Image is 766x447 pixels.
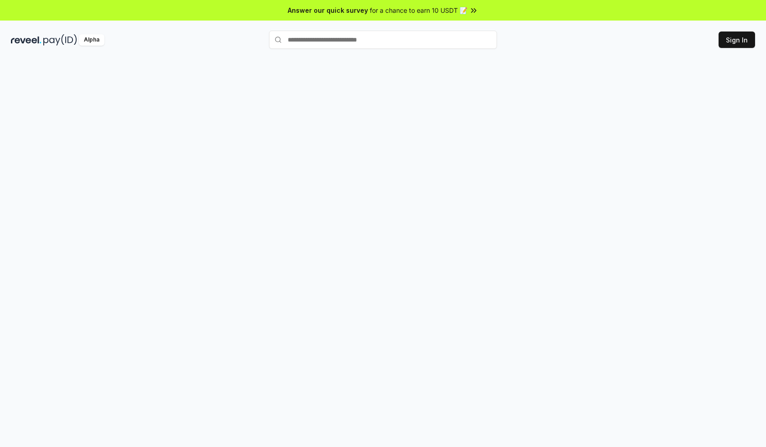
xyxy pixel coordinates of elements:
[370,5,467,15] span: for a chance to earn 10 USDT 📝
[11,34,41,46] img: reveel_dark
[43,34,77,46] img: pay_id
[719,32,755,48] button: Sign In
[79,34,104,46] div: Alpha
[288,5,368,15] span: Answer our quick survey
